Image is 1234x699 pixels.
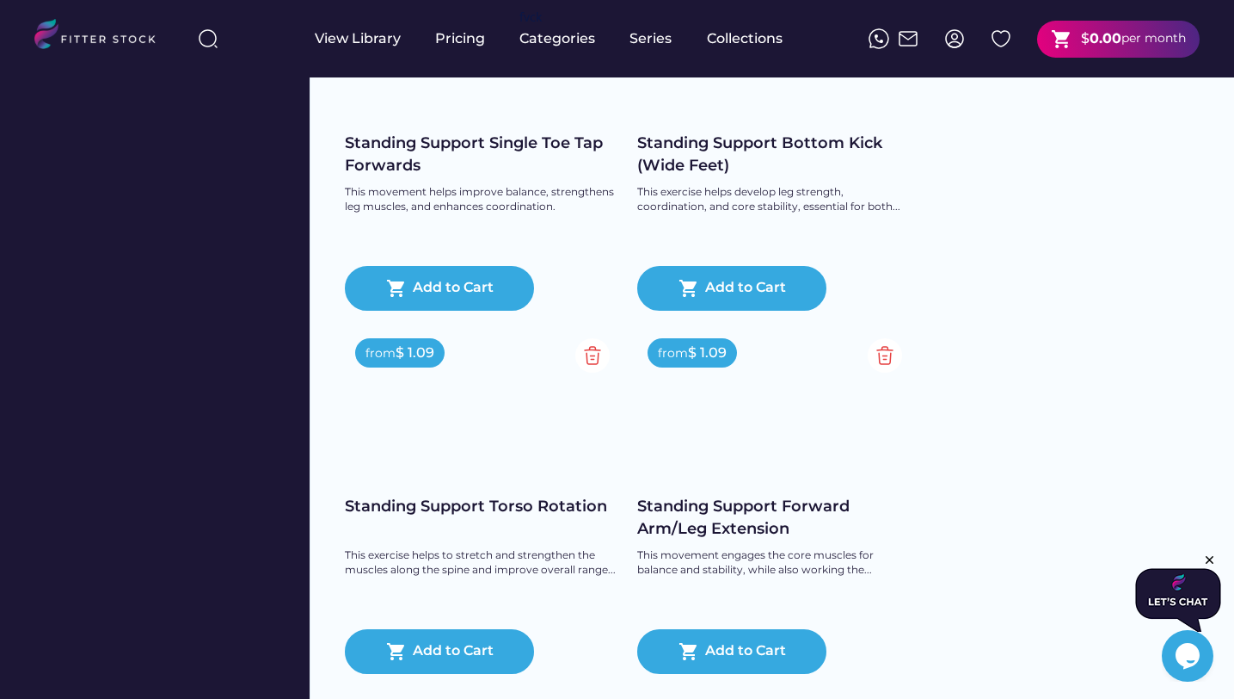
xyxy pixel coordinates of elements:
div: Standing Support Torso Rotation [345,496,620,517]
div: This exercise helps develop leg strength, coordination, and core stability, essential for both... [637,185,912,214]
img: meteor-icons_whatsapp%20%281%29.svg [869,28,889,49]
div: from [658,345,688,362]
button: shopping_cart [1051,28,1072,50]
img: Group%201000002354.svg [575,338,610,373]
div: Add to Cart [413,278,494,299]
div: Add to Cart [705,641,786,662]
div: per month [1121,30,1186,47]
iframe: chat widget [1162,630,1217,682]
iframe: chat widget [1135,553,1221,632]
img: profile-circle.svg [944,28,965,49]
div: Pricing [435,29,485,48]
div: Add to Cart [413,641,494,662]
div: Categories [519,29,595,48]
div: Standing Support Single Toe Tap Forwards [345,133,620,176]
strong: 0.00 [1090,30,1121,46]
button: shopping_cart [386,278,407,299]
div: Collections [707,29,783,48]
div: View Library [315,29,401,48]
div: $ 1.09 [688,343,727,362]
div: This movement engages the core muscles for balance and stability, while also working the... [637,548,912,578]
img: LOGO.svg [34,19,170,54]
div: fvck [519,9,542,26]
img: search-normal%203.svg [198,28,218,49]
div: Add to Cart [705,278,786,299]
div: Standing Support Bottom Kick (Wide Feet) [637,133,912,176]
img: Group%201000002354.svg [868,338,902,373]
div: Standing Support Forward Arm/Leg Extension [637,496,912,539]
div: $ 1.09 [396,343,434,362]
div: $ [1081,29,1090,48]
button: shopping_cart [386,641,407,662]
img: Group%201000002324%20%282%29.svg [991,28,1011,49]
button: shopping_cart [678,278,699,299]
div: Series [629,29,672,48]
div: This exercise helps to stretch and strengthen the muscles along the spine and improve overall ran... [345,548,620,578]
button: shopping_cart [678,641,699,662]
div: from [365,345,396,362]
img: Frame%2051.svg [898,28,918,49]
div: This movement helps improve balance, strengthens leg muscles, and enhances coordination. [345,185,620,214]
